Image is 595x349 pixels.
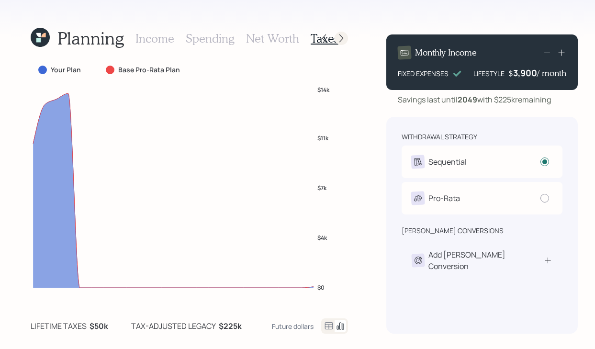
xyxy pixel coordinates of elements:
[398,68,449,79] div: FIXED EXPENSES
[398,94,551,105] div: Savings last until with $225k remaining
[31,320,87,332] div: lifetime taxes
[318,184,327,192] tspan: $7k
[90,321,108,331] b: $50k
[318,86,330,94] tspan: $14k
[246,32,299,45] h3: Net Worth
[458,94,477,105] b: 2049
[272,322,314,331] div: Future dollars
[415,47,477,58] h4: Monthly Income
[51,65,81,75] label: Your Plan
[402,226,504,236] div: [PERSON_NAME] conversions
[318,134,329,142] tspan: $11k
[318,234,328,242] tspan: $4k
[318,284,325,292] tspan: $0
[131,320,216,332] div: tax-adjusted legacy
[428,156,467,168] div: Sequential
[428,249,543,272] div: Add [PERSON_NAME] Conversion
[57,28,124,48] h1: Planning
[219,321,242,331] b: $225k
[186,32,235,45] h3: Spending
[135,32,174,45] h3: Income
[508,68,513,79] h4: $
[311,32,338,45] h3: Taxes
[513,67,537,79] div: 3,900
[473,68,505,79] div: LIFESTYLE
[402,132,477,142] div: withdrawal strategy
[537,68,566,79] h4: / month
[428,192,460,204] div: Pro-Rata
[118,65,180,75] label: Base Pro-Rata Plan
